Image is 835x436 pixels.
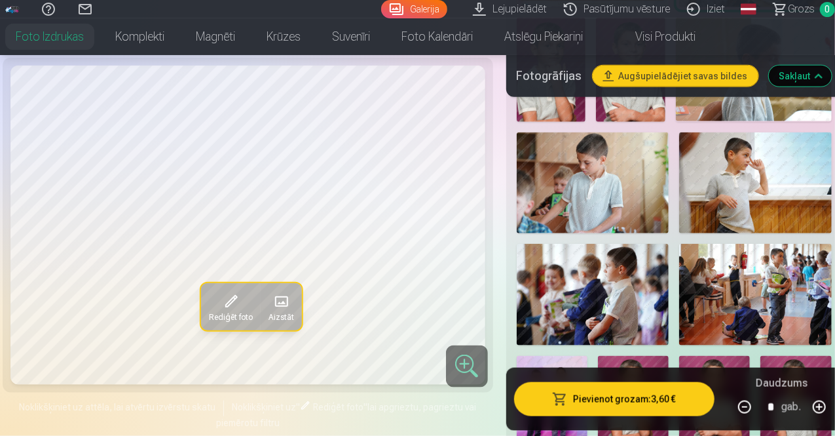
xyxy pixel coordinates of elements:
[209,312,253,323] span: Rediģēt foto
[316,18,386,55] a: Suvenīri
[489,18,599,55] a: Atslēgu piekariņi
[599,18,711,55] a: Visi produkti
[517,67,582,85] h5: Fotogrāfijas
[232,402,296,412] span: Noklikšķiniet uz
[261,283,302,330] button: Aizstāt
[593,66,758,87] button: Augšupielādējiet savas bildes
[180,18,251,55] a: Magnēti
[756,376,808,391] h5: Daudzums
[313,402,363,412] span: Rediģēt foto
[251,18,316,55] a: Krūzes
[100,18,180,55] a: Komplekti
[514,382,714,416] button: Pievienot grozam:3,60 €
[386,18,489,55] a: Foto kalendāri
[781,391,801,423] div: gab.
[216,402,477,428] span: lai apgrieztu, pagrieztu vai piemērotu filtru
[363,402,367,412] span: "
[19,401,215,414] span: Noklikšķiniet uz attēla, lai atvērtu izvērstu skatu
[788,1,815,17] span: Grozs
[769,66,832,87] button: Sakļaut
[5,5,20,13] img: /fa1
[201,283,261,330] button: Rediģēt foto
[820,2,835,17] span: 0
[269,312,294,323] span: Aizstāt
[296,402,300,412] span: "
